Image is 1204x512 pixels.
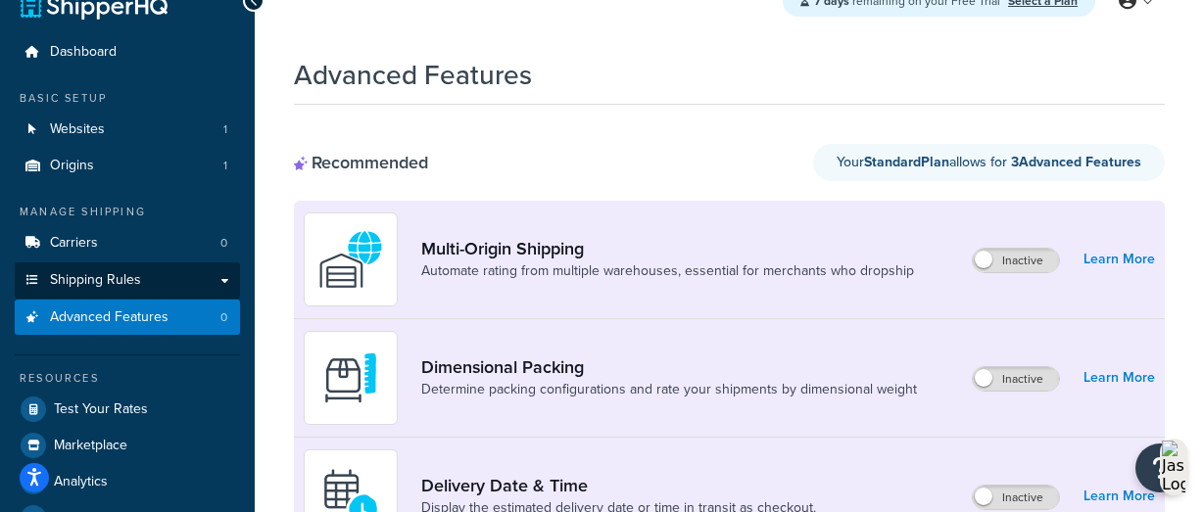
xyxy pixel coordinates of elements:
[50,44,117,61] span: Dashboard
[294,56,532,94] h1: Advanced Features
[421,238,914,259] a: Multi-Origin Shipping
[421,380,917,399] a: Determine packing configurations and rate your shipments by dimensional weight
[50,309,169,326] span: Advanced Features
[15,300,240,336] a: Advanced Features0
[15,112,240,148] li: Websites
[15,464,240,499] a: Analytics
[223,121,227,138] span: 1
[15,262,240,299] a: Shipping Rules
[1135,443,1184,492] button: Open Resource Center
[1011,152,1141,172] strong: 3 Advanced Feature s
[54,401,148,418] span: Test Your Rates
[316,344,385,412] img: DTVBYsAAAAAASUVORK5CYII=
[1084,364,1155,392] a: Learn More
[15,370,240,387] div: Resources
[15,300,240,336] li: Advanced Features
[973,367,1059,391] label: Inactive
[15,112,240,148] a: Websites1
[50,235,98,252] span: Carriers
[421,356,917,378] a: Dimensional Packing
[294,152,428,173] div: Recommended
[421,475,816,496] a: Delivery Date & Time
[1084,246,1155,273] a: Learn More
[54,474,108,490] span: Analytics
[220,235,227,252] span: 0
[54,438,127,454] span: Marketplace
[50,158,94,174] span: Origins
[15,225,240,261] a: Carriers0
[15,34,240,70] a: Dashboard
[864,152,949,172] strong: Standard Plan
[15,428,240,463] a: Marketplace
[15,148,240,184] li: Origins
[973,486,1059,509] label: Inactive
[1084,483,1155,510] a: Learn More
[15,148,240,184] a: Origins1
[15,204,240,220] div: Manage Shipping
[837,152,1011,172] span: Your allows for
[220,309,227,326] span: 0
[50,121,105,138] span: Websites
[973,249,1059,272] label: Inactive
[50,272,141,289] span: Shipping Rules
[15,90,240,107] div: Basic Setup
[15,392,240,427] a: Test Your Rates
[223,158,227,174] span: 1
[15,225,240,261] li: Carriers
[421,261,914,281] a: Automate rating from multiple warehouses, essential for merchants who dropship
[316,225,385,294] img: WatD5o0RtDAAAAAElFTkSuQmCC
